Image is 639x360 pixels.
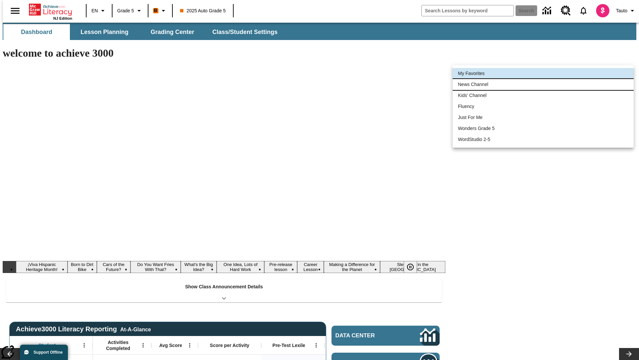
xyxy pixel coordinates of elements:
li: My Favorites [453,68,634,79]
li: Kids' Channel [453,90,634,101]
li: Wonders Grade 5 [453,123,634,134]
li: Just For Me [453,112,634,123]
li: News Channel [453,79,634,90]
li: WordStudio 2-5 [453,134,634,145]
li: Fluency [453,101,634,112]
